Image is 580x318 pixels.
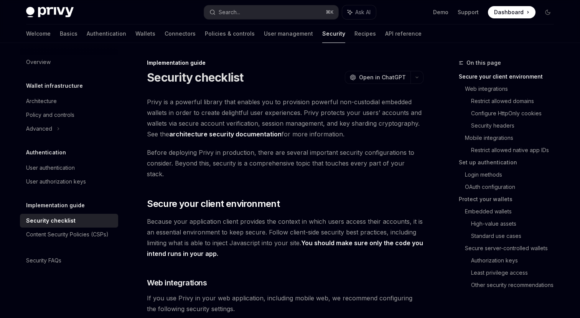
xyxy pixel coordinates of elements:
a: Configure HttpOnly cookies [471,107,560,120]
span: ⌘ K [326,9,334,15]
a: Secure your client environment [459,70,560,83]
a: Security headers [471,120,560,132]
a: Content Security Policies (CSPs) [20,228,118,241]
a: Dashboard [488,6,536,18]
a: architecture security documentation [169,130,282,138]
a: Policy and controls [20,108,118,122]
a: Recipes [354,25,376,43]
a: Security FAQs [20,254,118,267]
span: Ask AI [355,8,371,16]
a: High-value assets [471,218,560,230]
a: Policies & controls [205,25,255,43]
a: Mobile integrations [465,132,560,144]
a: Support [458,8,479,16]
span: On this page [466,58,501,67]
button: Search...⌘K [204,5,338,19]
h5: Authentication [26,148,66,157]
a: Authentication [87,25,126,43]
h5: Wallet infrastructure [26,81,83,90]
a: Protect your wallets [459,193,560,205]
a: Embedded wallets [465,205,560,218]
div: Policy and controls [26,110,74,120]
a: Basics [60,25,77,43]
a: Other security recommendations [471,279,560,291]
a: Architecture [20,94,118,108]
a: Set up authentication [459,156,560,169]
span: Web integrations [147,277,207,288]
button: Ask AI [342,5,376,19]
button: Toggle dark mode [542,6,554,18]
div: User authorization keys [26,177,86,186]
div: Implementation guide [147,59,423,67]
a: User authorization keys [20,175,118,189]
span: Privy is a powerful library that enables you to provision powerful non-custodial embedded wallets... [147,97,423,139]
a: User management [264,25,313,43]
span: Because your application client provides the context in which users access their accounts, it is ... [147,216,423,259]
h5: Implementation guide [26,201,85,210]
img: dark logo [26,7,74,18]
div: Security FAQs [26,256,61,265]
a: Web integrations [465,83,560,95]
a: OAuth configuration [465,181,560,193]
a: API reference [385,25,422,43]
div: Architecture [26,97,57,106]
div: Search... [219,8,240,17]
a: Security [322,25,345,43]
h1: Security checklist [147,70,244,84]
div: Content Security Policies (CSPs) [26,230,109,239]
div: Advanced [26,124,52,133]
div: Overview [26,57,51,67]
a: Overview [20,55,118,69]
div: User authentication [26,163,75,172]
a: Least privilege access [471,267,560,279]
a: Connectors [165,25,196,43]
a: Standard use cases [471,230,560,242]
a: Security checklist [20,214,118,228]
a: User authentication [20,161,118,175]
a: Authorization keys [471,254,560,267]
span: Before deploying Privy in production, there are several important security configurations to cons... [147,147,423,179]
a: Restrict allowed domains [471,95,560,107]
a: Demo [433,8,448,16]
a: Restrict allowed native app IDs [471,144,560,156]
span: Open in ChatGPT [359,74,406,81]
a: Welcome [26,25,51,43]
a: Secure server-controlled wallets [465,242,560,254]
span: Secure your client environment [147,198,280,210]
a: Wallets [135,25,155,43]
span: If you use Privy in your web application, including mobile web, we recommend configuring the foll... [147,293,423,314]
span: Dashboard [494,8,524,16]
a: Login methods [465,169,560,181]
div: Security checklist [26,216,76,225]
button: Open in ChatGPT [345,71,410,84]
